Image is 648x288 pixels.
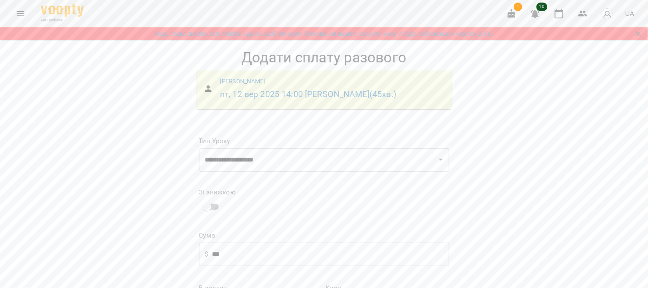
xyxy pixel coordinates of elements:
button: Закрити сповіщення [633,28,645,40]
button: UA [622,6,638,21]
h1: Додати сплату разового [192,49,456,66]
a: Будь ласка оновіть свої платіжні данні, щоб уникнути блокування вашого акаунту. Акаунт буде забло... [155,29,493,38]
label: Сума [199,232,449,239]
img: avatar_s.png [601,8,613,20]
span: For Business [41,18,84,23]
button: Menu [10,3,31,24]
a: пт, 12 вер 2025 14:00 [PERSON_NAME](45хв.) [220,89,396,99]
img: Voopty Logo [41,4,84,17]
span: 1 [514,3,522,11]
label: Зі знижкою [199,189,236,196]
label: Тип Уроку [199,138,449,144]
span: 10 [537,3,548,11]
p: $ [205,249,209,259]
a: [PERSON_NAME] [220,78,266,85]
span: UA [625,9,634,18]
